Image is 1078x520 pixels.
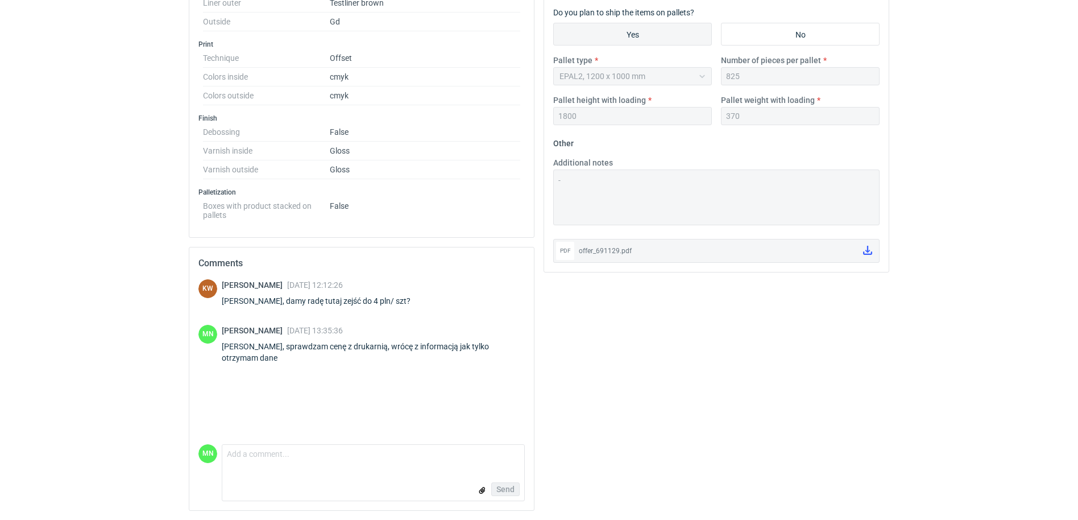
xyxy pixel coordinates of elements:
[553,94,646,106] label: Pallet height with loading
[203,142,330,160] dt: Varnish inside
[721,94,815,106] label: Pallet weight with loading
[330,86,520,105] dd: cmyk
[222,295,424,307] div: [PERSON_NAME], damy radę tutaj zejść do 4 pln/ szt?
[553,170,880,225] textarea: -
[198,325,217,344] figcaption: MN
[330,160,520,179] dd: Gloss
[222,341,525,364] div: [PERSON_NAME], sprawdzam cenę z drukarnią, wrócę z informacją jak tylko otrzymam dane
[330,13,520,31] dd: Gd
[198,188,525,197] h3: Palletization
[491,482,520,496] button: Send
[222,326,287,335] span: [PERSON_NAME]
[222,280,287,290] span: [PERSON_NAME]
[556,242,574,260] div: pdf
[198,40,525,49] h3: Print
[496,485,515,493] span: Send
[198,444,217,463] div: Małgorzata Nowotna
[198,279,217,298] figcaption: KW
[330,142,520,160] dd: Gloss
[198,325,217,344] div: Małgorzata Nowotna
[203,68,330,86] dt: Colors inside
[198,257,525,270] h2: Comments
[553,8,694,17] label: Do you plan to ship the items on pallets?
[203,197,330,220] dt: Boxes with product stacked on pallets
[198,279,217,298] div: Klaudia Wiśniewska
[198,114,525,123] h3: Finish
[330,68,520,86] dd: cmyk
[203,86,330,105] dt: Colors outside
[287,280,343,290] span: [DATE] 12:12:26
[579,245,854,257] div: offer_691129.pdf
[198,444,217,463] figcaption: MN
[553,134,574,148] legend: Other
[330,49,520,68] dd: Offset
[203,160,330,179] dt: Varnish outside
[330,123,520,142] dd: False
[203,13,330,31] dt: Outside
[203,123,330,142] dt: Debossing
[330,197,520,220] dd: False
[203,49,330,68] dt: Technique
[287,326,343,335] span: [DATE] 13:35:36
[553,157,613,168] label: Additional notes
[553,55,592,66] label: Pallet type
[721,55,821,66] label: Number of pieces per pallet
